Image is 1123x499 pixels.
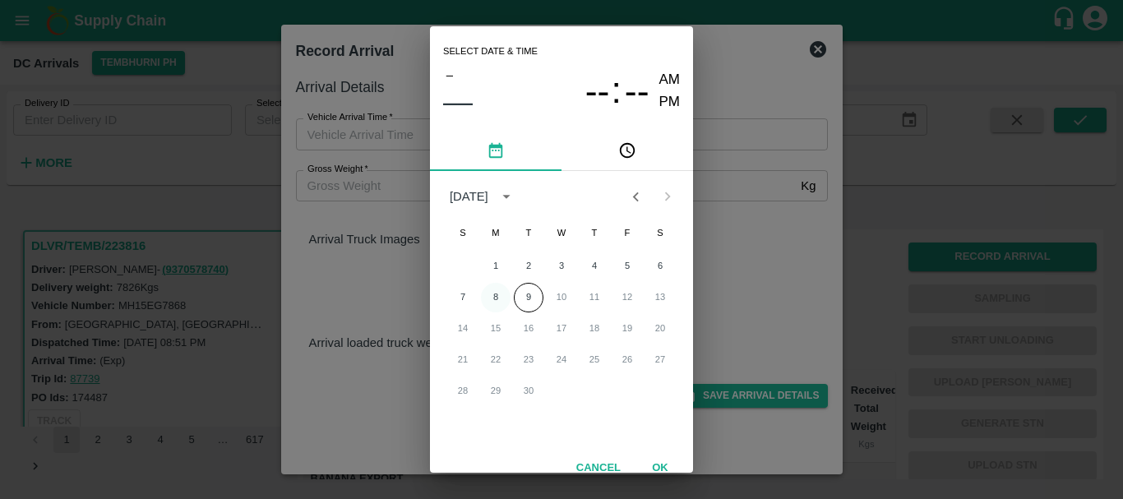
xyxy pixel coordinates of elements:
[443,64,456,85] button: –
[481,283,511,312] button: 8
[481,252,511,281] button: 1
[514,283,543,312] button: 9
[645,252,675,281] button: 6
[625,69,649,113] button: --
[514,217,543,250] span: Tuesday
[547,252,576,281] button: 3
[547,217,576,250] span: Wednesday
[585,70,610,113] span: --
[585,69,610,113] button: --
[580,252,609,281] button: 4
[561,132,693,171] button: pick time
[450,187,488,206] div: [DATE]
[481,217,511,250] span: Monday
[659,69,681,91] button: AM
[443,39,538,64] span: Select date & time
[430,132,561,171] button: pick date
[514,252,543,281] button: 2
[634,454,686,483] button: OK
[659,91,681,113] button: PM
[612,217,642,250] span: Friday
[611,69,621,113] span: :
[446,64,453,85] span: –
[580,217,609,250] span: Thursday
[620,181,651,212] button: Previous month
[448,283,478,312] button: 7
[570,454,627,483] button: Cancel
[493,183,520,210] button: calendar view is open, switch to year view
[625,70,649,113] span: --
[443,85,473,118] button: ––
[612,252,642,281] button: 5
[645,217,675,250] span: Saturday
[448,217,478,250] span: Sunday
